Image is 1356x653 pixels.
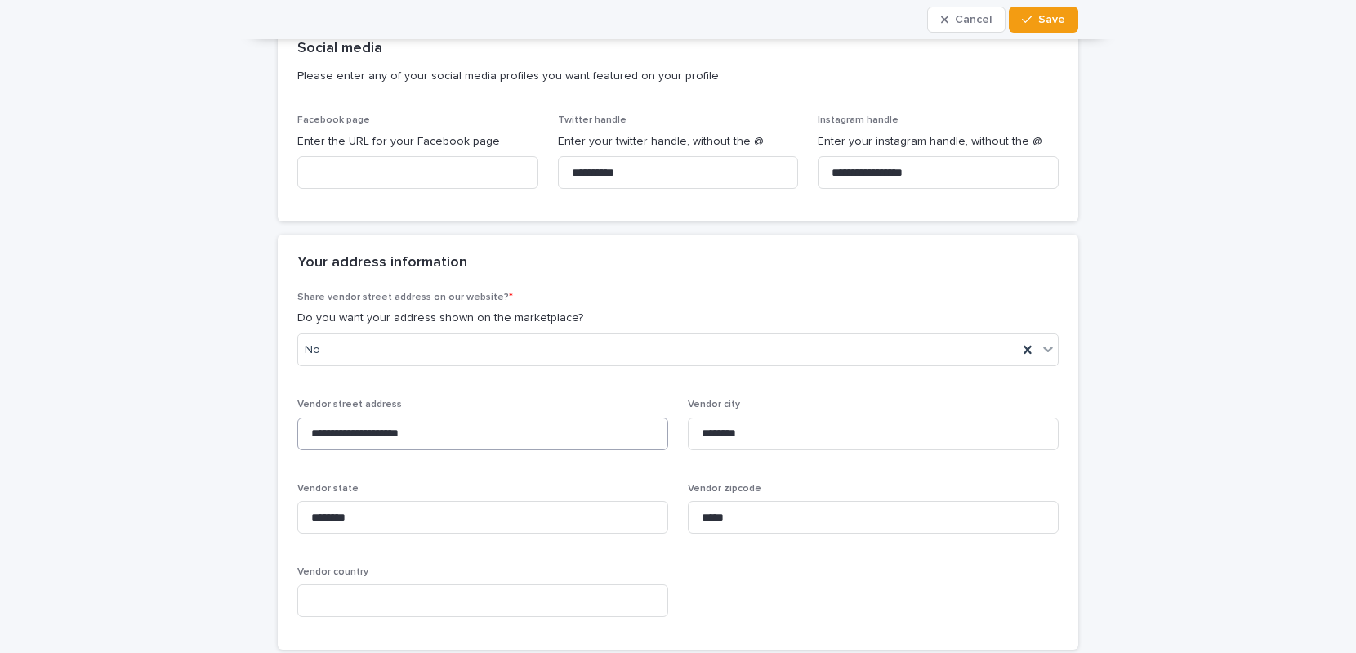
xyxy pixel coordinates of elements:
p: Enter your instagram handle, without the @ [818,133,1059,150]
p: Enter your twitter handle, without the @ [558,133,799,150]
button: Cancel [927,7,1006,33]
span: Vendor street address [297,400,402,409]
p: Please enter any of your social media profiles you want featured on your profile [297,69,1052,83]
span: Vendor city [688,400,740,409]
p: Enter the URL for your Facebook page [297,133,538,150]
h2: Social media [297,40,382,58]
span: Vendor state [297,484,359,494]
span: Cancel [955,14,992,25]
h2: Your address information [297,254,467,272]
span: No [305,342,320,359]
button: Save [1009,7,1078,33]
span: Save [1038,14,1065,25]
span: Share vendor street address on our website? [297,293,513,302]
span: Facebook page [297,115,370,125]
span: Twitter handle [558,115,627,125]
p: Do you want your address shown on the marketplace? [297,310,1059,327]
span: Instagram handle [818,115,899,125]
span: Vendor country [297,567,368,577]
span: Vendor zipcode [688,484,761,494]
